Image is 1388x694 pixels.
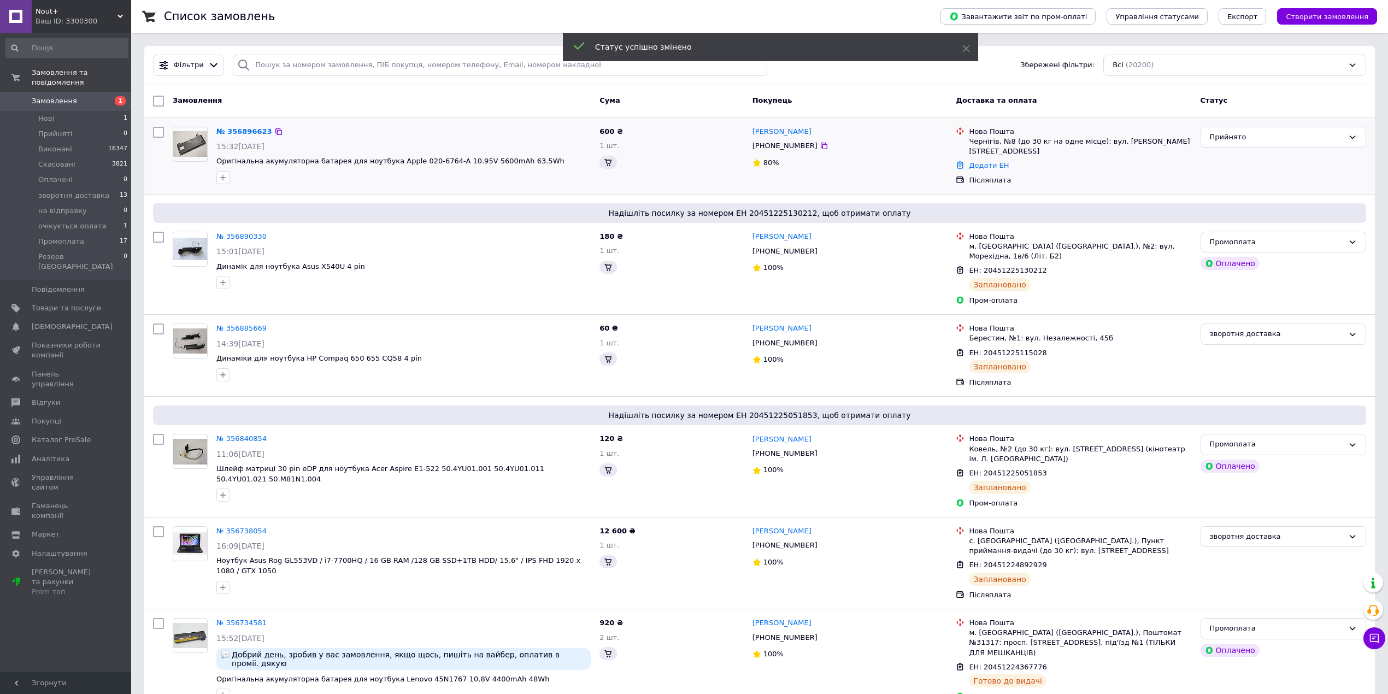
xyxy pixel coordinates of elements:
span: Добрий день, зробив у вас замовлення, якщо щось, пишіть на вайбер, оплатив в проміі. дякую [232,650,586,668]
a: Шлейф матриці 30 pin eDP для ноутбука Acer Aspire E1-522 50.4YU01.001 50.4YU01.011 50.4YU01.021 5... [216,464,544,483]
span: очікується оплата [38,221,107,231]
div: Нова Пошта [969,434,1191,444]
div: Заплановано [969,573,1031,586]
span: 11:06[DATE] [216,450,264,458]
div: Готово до видачі [969,674,1046,687]
div: Післяплата [969,590,1191,600]
span: 100% [763,263,784,272]
span: Надішліть посилку за номером ЕН 20451225051853, щоб отримати оплату [157,410,1362,421]
span: 80% [763,158,779,167]
span: Управління сайтом [32,473,101,492]
a: № 356896623 [216,127,272,136]
a: № 356734581 [216,619,267,627]
a: Фото товару [173,434,208,469]
span: Показники роботи компанії [32,340,101,360]
div: Чернігів, №8 (до 30 кг на одне місце): вул. [PERSON_NAME][STREET_ADDRESS] [969,137,1191,156]
a: Фото товару [173,232,208,267]
a: Оригінальна акумуляторна батарея для ноутбука Apple 020-6764-A 10.95V 5600mAh 63.5Wh [216,157,564,165]
span: 1 шт. [599,246,619,255]
span: 120 ₴ [599,434,623,443]
span: [PERSON_NAME] та рахунки [32,567,101,597]
div: Нова Пошта [969,232,1191,242]
span: 15:32[DATE] [216,142,264,151]
span: Товари та послуги [32,303,101,313]
a: № 356885669 [216,324,267,332]
span: 15:01[DATE] [216,247,264,256]
div: Нова Пошта [969,324,1191,333]
a: Ноутбук Asus Rog GL553VD / i7-7700HQ / 16 GB RAM /128 GB SSD+1TB HDD/ 15.6" / IPS FHD 1920 x 1080... [216,556,580,575]
div: Післяплата [969,378,1191,387]
a: № 356890330 [216,232,267,240]
div: Пром-оплата [969,498,1191,508]
span: 15:52[DATE] [216,634,264,643]
a: № 356738054 [216,527,267,535]
div: Нова Пошта [969,127,1191,137]
div: Статус успішно змінено [595,42,935,52]
span: Оплачені [38,175,73,185]
span: Повідомлення [32,285,85,295]
span: 1 [123,221,127,231]
span: 1 шт. [599,449,619,457]
button: Створити замовлення [1277,8,1377,25]
span: Експорт [1227,13,1258,21]
span: 17 [120,237,127,246]
div: Оплачено [1201,460,1260,473]
span: 1 [123,114,127,123]
span: Створити замовлення [1286,13,1368,21]
a: [PERSON_NAME] [752,324,811,334]
div: Оплачено [1201,644,1260,657]
a: Динамік для ноутбука Asus X540U 4 pin [216,262,365,270]
div: Ваш ID: 3300300 [36,16,131,26]
button: Управління статусами [1107,8,1208,25]
a: Оригінальна акумуляторна батарея для ноутбука Lenovo 45N1767 10.8V 4400mAh 48Wh [216,675,549,683]
div: [PHONE_NUMBER] [750,336,820,350]
span: Замовлення [173,96,222,104]
span: Завантажити звіт по пром-оплаті [949,11,1087,21]
a: [PERSON_NAME] [752,618,811,628]
span: 100% [763,466,784,474]
button: Завантажити звіт по пром-оплаті [940,8,1096,25]
span: Виконані [38,144,72,154]
div: Нова Пошта [969,618,1191,628]
span: Промоплата [38,237,84,246]
span: 100% [763,650,784,658]
div: Прийнято [1210,132,1344,143]
div: [PHONE_NUMBER] [750,244,820,258]
input: Пошук за номером замовлення, ПІБ покупця, номером телефону, Email, номером накладної [233,55,767,76]
a: [PERSON_NAME] [752,232,811,242]
img: Фото товару [173,238,207,260]
img: :speech_balloon: [221,650,230,659]
span: Доставка та оплата [956,96,1037,104]
span: 2 шт. [599,633,619,642]
span: Гаманець компанії [32,501,101,521]
span: 600 ₴ [599,127,623,136]
a: № 356840854 [216,434,267,443]
button: Чат з покупцем [1363,627,1385,649]
button: Експорт [1219,8,1267,25]
div: Prom топ [32,587,101,597]
span: ЕН: 20451225115028 [969,349,1046,357]
a: Фото товару [173,526,208,561]
span: 0 [123,252,127,272]
a: Створити замовлення [1266,12,1377,20]
span: 14:39[DATE] [216,339,264,348]
span: Скасовані [38,160,75,169]
div: [PHONE_NUMBER] [750,446,820,461]
span: Маркет [32,530,60,539]
img: Фото товару [173,623,207,649]
input: Пошук [5,38,128,58]
span: 3821 [112,160,127,169]
a: Додати ЕН [969,161,1009,169]
span: 0 [123,129,127,139]
span: Аналітика [32,454,69,464]
span: 1 шт. [599,339,619,347]
span: Збережені фільтри: [1020,60,1095,70]
div: Оплачено [1201,257,1260,270]
div: [PHONE_NUMBER] [750,538,820,552]
span: Покупці [32,416,61,426]
div: [PHONE_NUMBER] [750,631,820,645]
a: Фото товару [173,127,208,162]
